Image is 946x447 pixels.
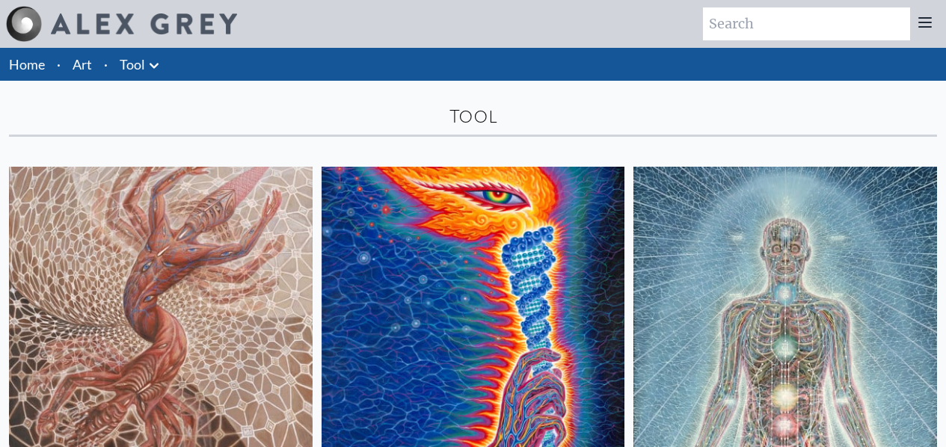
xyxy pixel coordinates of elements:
[120,54,145,75] a: Tool
[9,105,937,129] div: Tool
[51,48,67,81] li: ·
[703,7,910,40] input: Search
[98,48,114,81] li: ·
[73,54,92,75] a: Art
[9,56,45,73] a: Home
